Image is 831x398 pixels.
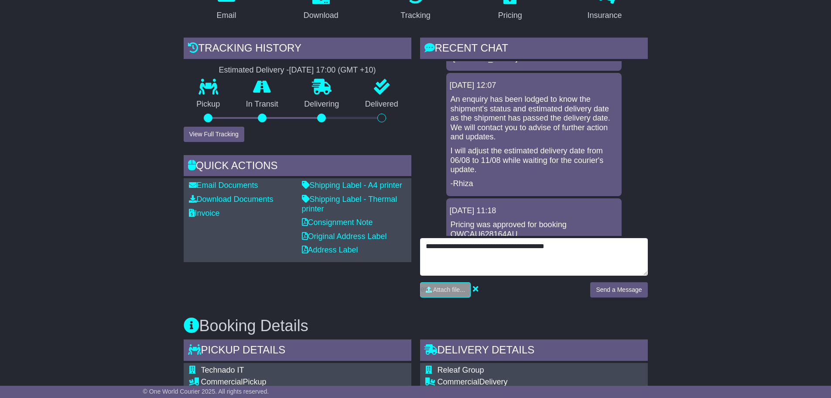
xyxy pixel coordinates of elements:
div: Pickup [201,377,343,387]
p: Delivered [352,100,411,109]
div: Tracking [400,10,430,21]
div: [DATE] 11:18 [450,206,618,216]
div: Email [216,10,236,21]
a: Consignment Note [302,218,373,227]
div: [DATE] 17:00 (GMT +10) [289,66,376,75]
div: Tracking history [184,38,411,61]
p: I will adjust the estimated delivery date from 06/08 to 11/08 while waiting for the courier's upd... [451,146,617,175]
div: Download [304,10,339,21]
p: In Transit [233,100,291,109]
div: Insurance [588,10,622,21]
button: View Full Tracking [184,127,244,142]
a: Shipping Label - A4 printer [302,181,402,190]
span: Technado IT [201,366,244,374]
a: Address Label [302,246,358,254]
p: Pricing was approved for booking OWCAU628164AU. [451,220,617,239]
span: Releaf Group [438,366,484,374]
div: Pickup Details [184,339,411,363]
a: Email Documents [189,181,258,190]
div: Estimated Delivery - [184,66,411,75]
p: -Rhiza [451,179,617,189]
div: Delivery Details [420,339,648,363]
span: © One World Courier 2025. All rights reserved. [143,388,269,395]
a: Invoice [189,209,220,218]
div: [DATE] 12:07 [450,81,618,90]
div: Pricing [498,10,522,21]
div: Quick Actions [184,155,411,179]
a: Original Address Label [302,232,387,241]
a: Shipping Label - Thermal printer [302,195,397,213]
div: Delivery [438,377,605,387]
p: An enquiry has been lodged to know the shipment's status and estimated delivery date as the shipm... [451,95,617,142]
button: Send a Message [590,282,647,298]
span: Commercial [438,377,479,386]
p: Delivering [291,100,352,109]
h3: Booking Details [184,317,648,335]
span: Commercial [201,377,243,386]
a: Download Documents [189,195,274,204]
p: Pickup [184,100,233,109]
div: RECENT CHAT [420,38,648,61]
